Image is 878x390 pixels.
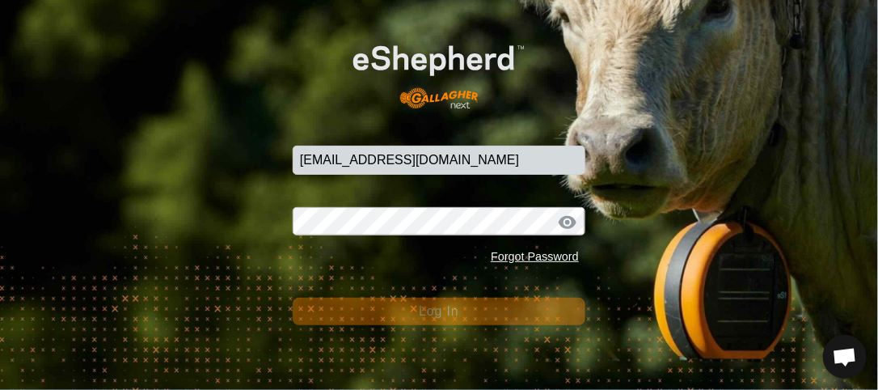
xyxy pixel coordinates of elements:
a: Forgot Password [491,250,579,263]
input: Email Address [293,146,585,175]
button: Log In [293,298,585,325]
div: Open chat [823,335,867,379]
img: E-shepherd Logo [322,21,556,121]
span: Log In [419,304,458,318]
